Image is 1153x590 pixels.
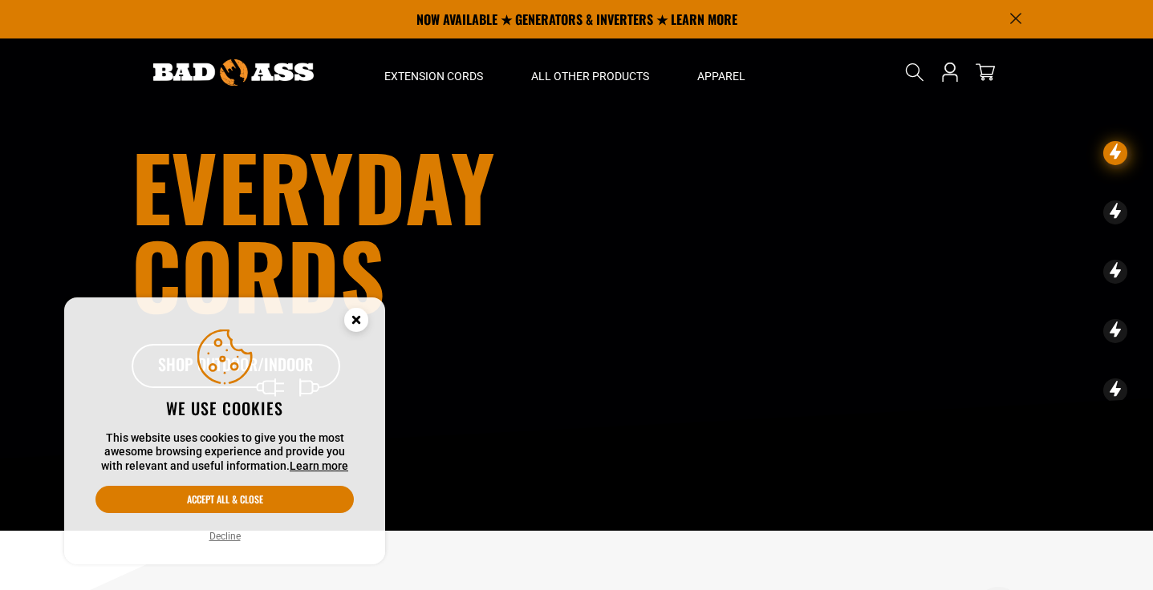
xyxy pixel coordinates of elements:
[697,69,745,83] span: Apparel
[95,398,354,418] h2: We use cookies
[290,459,348,472] a: Learn more
[673,38,769,106] summary: Apparel
[95,486,354,513] button: Accept all & close
[132,142,666,318] h1: Everyday cords
[902,59,928,85] summary: Search
[507,38,673,106] summary: All Other Products
[384,69,483,83] span: Extension Cords
[153,59,314,86] img: Bad Ass Extension Cords
[360,38,507,106] summary: Extension Cords
[95,431,354,474] p: This website uses cookies to give you the most awesome browsing experience and provide you with r...
[205,528,246,544] button: Decline
[64,297,385,565] aside: Cookie Consent
[531,69,649,83] span: All Other Products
